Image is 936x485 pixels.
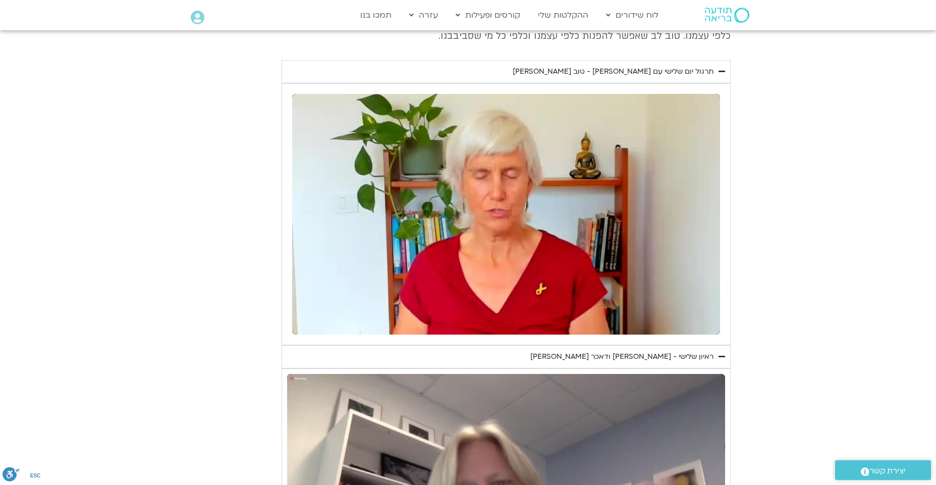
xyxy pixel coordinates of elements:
[533,6,593,25] a: ההקלטות שלי
[451,6,525,25] a: קורסים ופעילות
[835,460,931,480] a: יצירת קשר
[530,351,713,363] div: ראיון שלישי - [PERSON_NAME] ודאכר [PERSON_NAME]
[601,6,664,25] a: לוח שידורים
[355,6,397,25] a: תמכו בנו
[282,60,731,83] summary: תרגול יום שלישי עם [PERSON_NAME] - טוב [PERSON_NAME]
[513,66,713,78] div: תרגול יום שלישי עם [PERSON_NAME] - טוב [PERSON_NAME]
[404,6,443,25] a: עזרה
[869,464,906,478] span: יצירת קשר
[705,8,749,23] img: תודעה בריאה
[282,345,731,368] summary: ראיון שלישי - [PERSON_NAME] ודאכר [PERSON_NAME]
